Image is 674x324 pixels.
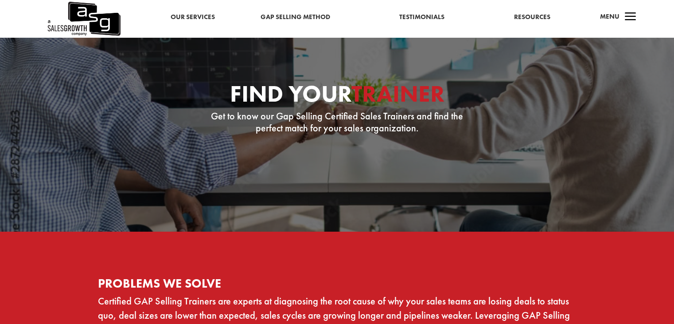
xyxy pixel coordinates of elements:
h1: Find Your [204,82,470,110]
span: Menu [600,12,619,21]
h2: Problems We Solve [98,277,577,294]
a: Testimonials [399,12,444,23]
span: a [622,8,639,26]
a: Our Services [171,12,215,23]
h3: Get to know our Gap Selling Certified Sales Trainers and find the perfect match for your sales or... [204,110,470,139]
span: Trainer [351,79,444,109]
a: Resources [514,12,550,23]
a: Gap Selling Method [261,12,330,23]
